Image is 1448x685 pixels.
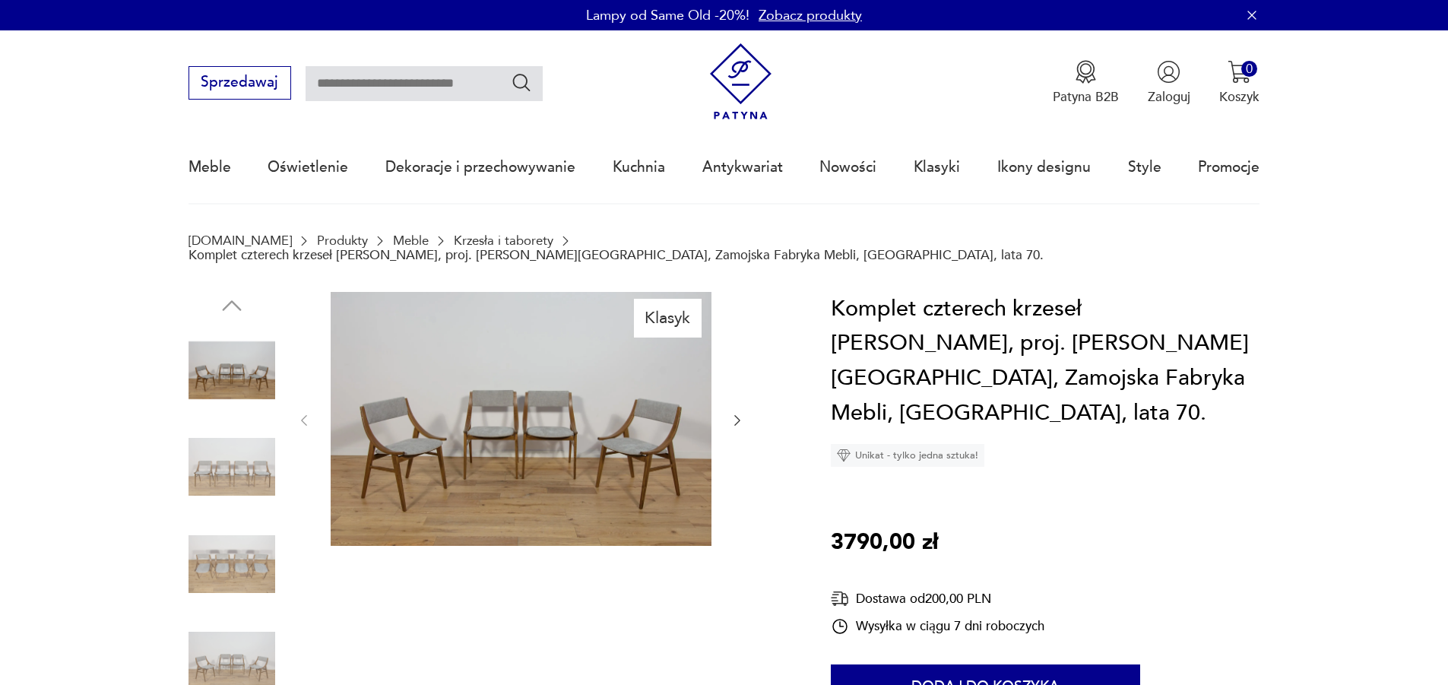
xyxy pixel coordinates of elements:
[634,299,702,337] div: Klasyk
[831,525,938,560] p: 3790,00 zł
[1228,60,1251,84] img: Ikona koszyka
[268,132,348,202] a: Oświetlenie
[1148,88,1190,106] p: Zaloguj
[831,292,1259,430] h1: Komplet czterech krzeseł [PERSON_NAME], proj. [PERSON_NAME][GEOGRAPHIC_DATA], Zamojska Fabryka Me...
[393,233,429,248] a: Meble
[1219,60,1259,106] button: 0Koszyk
[1157,60,1180,84] img: Ikonka użytkownika
[189,66,291,100] button: Sprzedawaj
[1053,60,1119,106] a: Ikona medaluPatyna B2B
[189,78,291,90] a: Sprzedawaj
[702,132,783,202] a: Antykwariat
[189,327,275,414] img: Zdjęcie produktu Komplet czterech krzeseł Skoczek, proj. J. Kędziorek, Zamojska Fabryka Mebli, Po...
[831,444,984,467] div: Unikat - tylko jedna sztuka!
[613,132,665,202] a: Kuchnia
[189,132,231,202] a: Meble
[317,233,368,248] a: Produkty
[1128,132,1161,202] a: Style
[759,6,862,25] a: Zobacz produkty
[1053,60,1119,106] button: Patyna B2B
[189,233,292,248] a: [DOMAIN_NAME]
[1074,60,1098,84] img: Ikona medalu
[997,132,1091,202] a: Ikony designu
[586,6,749,25] p: Lampy od Same Old -20%!
[385,132,575,202] a: Dekoracje i przechowywanie
[831,617,1044,636] div: Wysyłka w ciągu 7 dni roboczych
[831,589,849,608] img: Ikona dostawy
[1053,88,1119,106] p: Patyna B2B
[837,449,851,462] img: Ikona diamentu
[1198,132,1259,202] a: Promocje
[914,132,960,202] a: Klasyki
[1241,61,1257,77] div: 0
[511,71,533,94] button: Szukaj
[189,423,275,510] img: Zdjęcie produktu Komplet czterech krzeseł Skoczek, proj. J. Kędziorek, Zamojska Fabryka Mebli, Po...
[1148,60,1190,106] button: Zaloguj
[454,233,553,248] a: Krzesła i taborety
[819,132,876,202] a: Nowości
[189,521,275,607] img: Zdjęcie produktu Komplet czterech krzeseł Skoczek, proj. J. Kędziorek, Zamojska Fabryka Mebli, Po...
[702,43,779,120] img: Patyna - sklep z meblami i dekoracjami vintage
[189,248,1044,262] p: Komplet czterech krzeseł [PERSON_NAME], proj. [PERSON_NAME][GEOGRAPHIC_DATA], Zamojska Fabryka Me...
[331,292,711,546] img: Zdjęcie produktu Komplet czterech krzeseł Skoczek, proj. J. Kędziorek, Zamojska Fabryka Mebli, Po...
[1219,88,1259,106] p: Koszyk
[831,589,1044,608] div: Dostawa od 200,00 PLN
